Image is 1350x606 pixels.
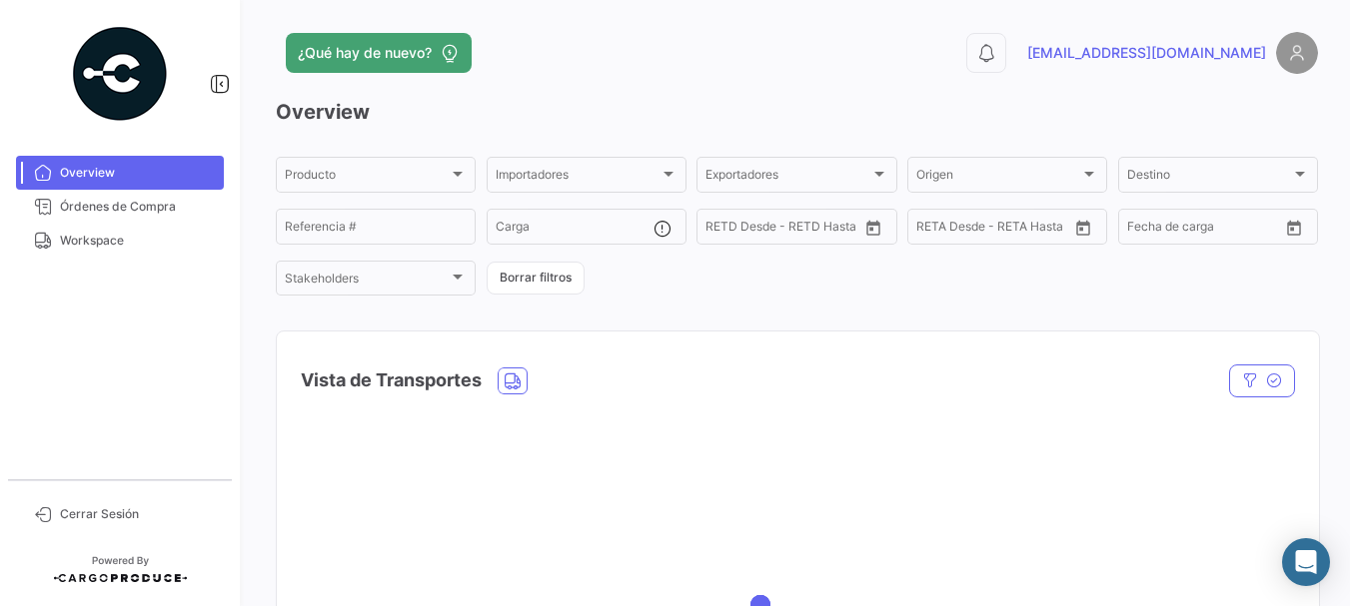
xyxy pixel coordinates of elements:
button: Open calendar [1068,213,1098,243]
a: Overview [16,156,224,190]
span: Origen [916,171,1080,185]
span: Órdenes de Compra [60,198,216,216]
span: Workspace [60,232,216,250]
a: Órdenes de Compra [16,190,224,224]
input: Desde [916,223,952,237]
span: ¿Qué hay de nuevo? [298,43,432,63]
a: Workspace [16,224,224,258]
span: Stakeholders [285,275,449,289]
span: [EMAIL_ADDRESS][DOMAIN_NAME] [1027,43,1266,63]
h4: Vista de Transportes [301,366,482,394]
img: placeholder-user.png [1276,32,1318,74]
input: Hasta [966,223,1038,237]
input: Hasta [755,223,827,237]
span: Producto [285,171,449,185]
input: Desde [705,223,741,237]
span: Importadores [496,171,660,185]
button: Borrar filtros [487,262,585,295]
span: Exportadores [705,171,869,185]
span: Destino [1127,171,1291,185]
button: Open calendar [858,213,888,243]
h3: Overview [276,98,1318,126]
input: Hasta [1177,223,1249,237]
img: powered-by.png [70,24,170,124]
button: Land [499,368,527,393]
span: Overview [60,164,216,182]
button: ¿Qué hay de nuevo? [286,33,472,73]
span: Cerrar Sesión [60,505,216,523]
input: Desde [1127,223,1163,237]
button: Open calendar [1279,213,1309,243]
div: Abrir Intercom Messenger [1282,538,1330,586]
